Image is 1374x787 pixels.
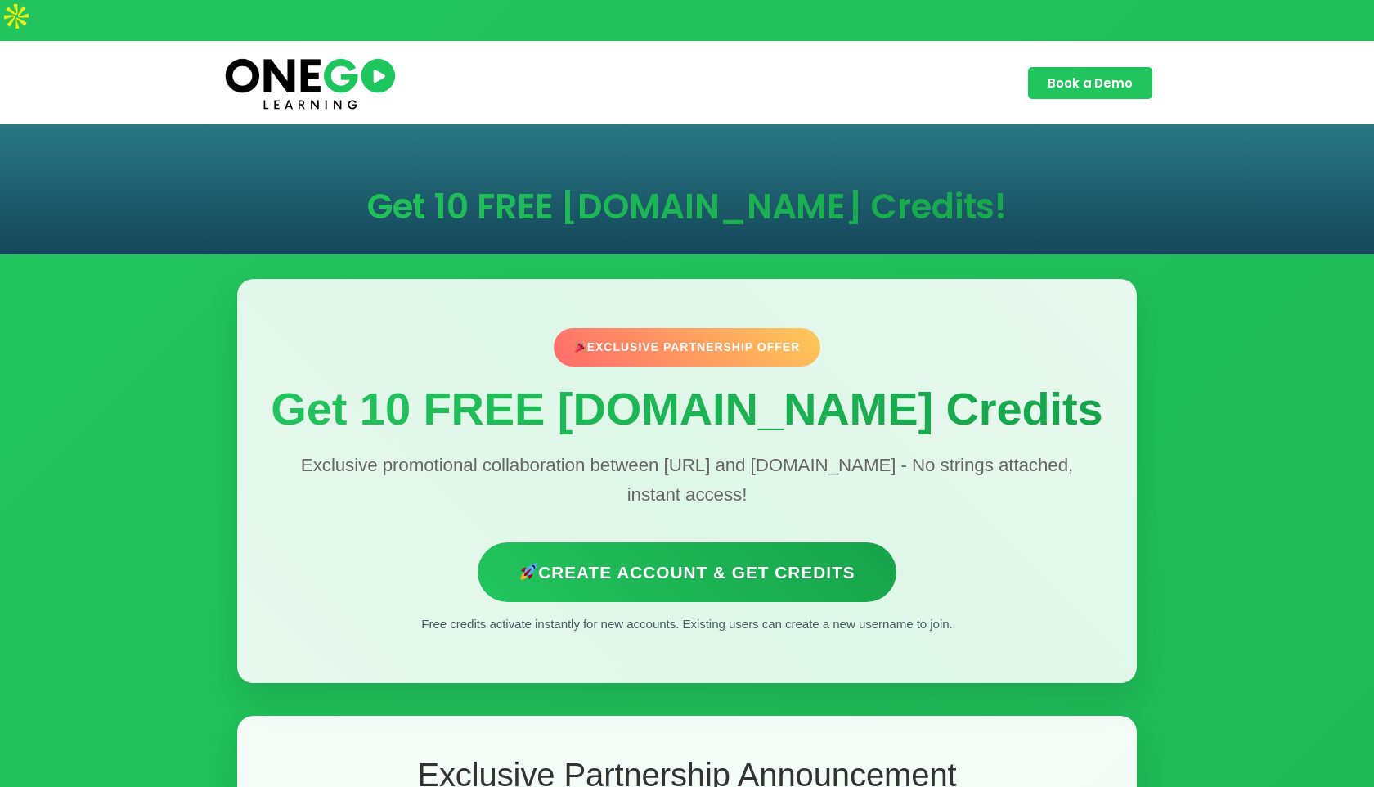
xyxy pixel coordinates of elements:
a: Book a Demo [1028,67,1152,99]
a: Create Account & Get Credits [478,542,896,602]
div: Exclusive Partnership Offer [554,328,821,366]
img: 🚀 [520,563,537,580]
h1: Get 10 FREE [DOMAIN_NAME] Credits! [257,190,1117,224]
span: Book a Demo [1048,77,1133,89]
img: 🎉 [575,341,586,353]
p: Free credits activate instantly for new accounts. Existing users can create a new username to join. [270,614,1104,634]
h1: Get 10 FREE [DOMAIN_NAME] Credits [270,383,1104,434]
p: Exclusive promotional collaboration between [URL] and [DOMAIN_NAME] - No strings attached, instan... [270,451,1104,510]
